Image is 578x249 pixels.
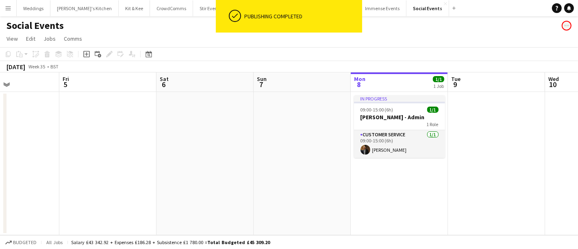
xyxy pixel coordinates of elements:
div: Salary £43 342.92 + Expenses £186.28 + Subsistence £1 780.00 = [71,239,270,245]
span: View [7,35,18,42]
button: [PERSON_NAME]'s Kitchen [50,0,119,16]
button: Immense Events [359,0,406,16]
a: Edit [23,33,39,44]
button: Social Events [406,0,449,16]
div: BST [50,63,59,70]
button: CrowdComms [150,0,193,16]
app-user-avatar: Event Temps [562,21,571,31]
div: Publishing completed [244,13,359,20]
button: Weddings [17,0,50,16]
button: Budgeted [4,238,38,247]
span: All jobs [45,239,64,245]
span: Week 35 [27,63,47,70]
div: [DATE] [7,63,25,71]
span: Budgeted [13,240,37,245]
a: View [3,33,21,44]
span: Total Budgeted £45 309.20 [207,239,270,245]
a: Jobs [40,33,59,44]
span: Comms [64,35,82,42]
span: Edit [26,35,35,42]
button: Kit & Kee [119,0,150,16]
button: Stir Events [193,0,228,16]
a: Comms [61,33,85,44]
span: Jobs [43,35,56,42]
h1: Social Events [7,20,64,32]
